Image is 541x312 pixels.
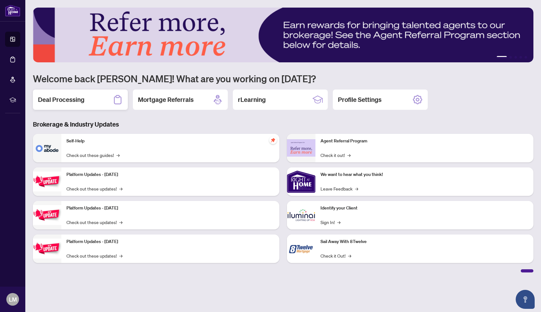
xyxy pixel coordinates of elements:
[320,205,528,212] p: Identify your Client
[320,171,528,178] p: We want to hear what you think!
[514,56,517,59] button: 3
[337,219,340,226] span: →
[33,172,61,191] img: Platform Updates - July 21, 2025
[5,5,20,16] img: logo
[33,239,61,259] img: Platform Updates - June 23, 2025
[287,139,315,157] img: Agent Referral Program
[338,95,382,104] h2: Profile Settings
[66,152,120,159] a: Check out these guides!→
[33,205,61,225] img: Platform Updates - July 8, 2025
[287,201,315,229] img: Identify your Client
[347,152,351,159] span: →
[516,290,535,309] button: Open asap
[116,152,120,159] span: →
[320,238,528,245] p: Sail Away With 8Twelve
[269,136,277,144] span: pushpin
[119,219,122,226] span: →
[66,238,274,245] p: Platform Updates - [DATE]
[9,295,17,304] span: LM
[119,185,122,192] span: →
[320,152,351,159] a: Check it out!→
[33,72,533,84] h1: Welcome back [PERSON_NAME]! What are you working on [DATE]?
[33,120,533,129] h3: Brokerage & Industry Updates
[320,185,358,192] a: Leave Feedback→
[348,252,351,259] span: →
[320,138,528,145] p: Agent Referral Program
[33,134,61,162] img: Self-Help
[66,138,274,145] p: Self-Help
[519,56,522,59] button: 4
[38,95,84,104] h2: Deal Processing
[287,234,315,263] img: Sail Away With 8Twelve
[66,205,274,212] p: Platform Updates - [DATE]
[320,219,340,226] a: Sign In!→
[509,56,512,59] button: 2
[66,219,122,226] a: Check out these updates!→
[287,167,315,196] img: We want to hear what you think!
[355,185,358,192] span: →
[66,185,122,192] a: Check out these updates!→
[320,252,351,259] a: Check it Out!→
[525,56,527,59] button: 5
[33,8,533,62] img: Slide 0
[66,171,274,178] p: Platform Updates - [DATE]
[66,252,122,259] a: Check out these updates!→
[138,95,194,104] h2: Mortgage Referrals
[497,56,507,59] button: 1
[238,95,266,104] h2: rLearning
[119,252,122,259] span: →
